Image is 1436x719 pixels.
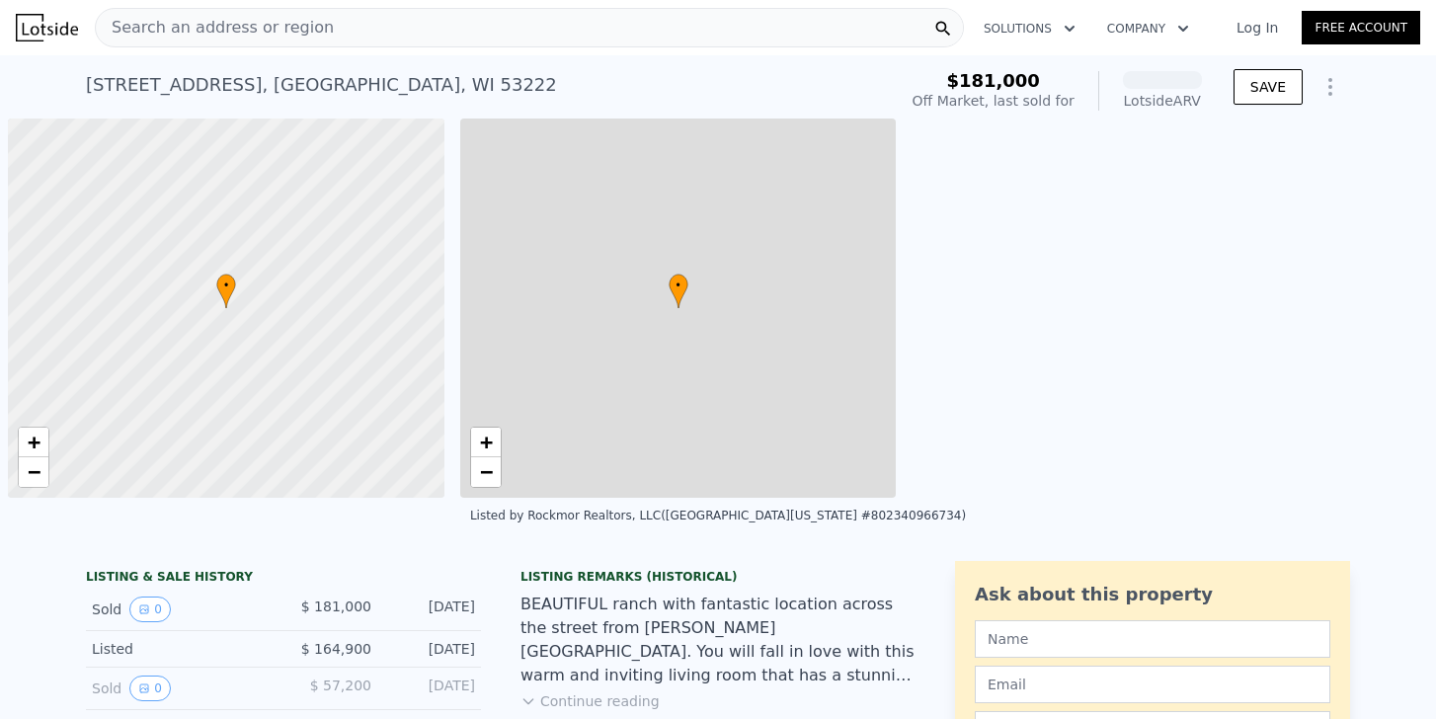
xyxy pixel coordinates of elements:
[520,569,916,585] div: Listing Remarks (Historical)
[479,459,492,484] span: −
[28,459,40,484] span: −
[92,676,268,701] div: Sold
[1234,69,1303,105] button: SAVE
[16,14,78,41] img: Lotside
[968,11,1091,46] button: Solutions
[387,676,475,701] div: [DATE]
[669,277,688,294] span: •
[96,16,334,40] span: Search an address or region
[520,691,660,711] button: Continue reading
[913,91,1075,111] div: Off Market, last sold for
[1213,18,1302,38] a: Log In
[28,430,40,454] span: +
[19,457,48,487] a: Zoom out
[216,274,236,308] div: •
[479,430,492,454] span: +
[1123,91,1202,111] div: Lotside ARV
[520,593,916,687] div: BEAUTIFUL ranch with fantastic location across the street from [PERSON_NAME][GEOGRAPHIC_DATA]. Yo...
[301,599,371,614] span: $ 181,000
[669,274,688,308] div: •
[129,676,171,701] button: View historical data
[310,678,371,693] span: $ 57,200
[1302,11,1420,44] a: Free Account
[471,428,501,457] a: Zoom in
[975,581,1330,608] div: Ask about this property
[387,639,475,659] div: [DATE]
[216,277,236,294] span: •
[86,71,557,99] div: [STREET_ADDRESS] , [GEOGRAPHIC_DATA] , WI 53222
[1091,11,1205,46] button: Company
[975,666,1330,703] input: Email
[471,457,501,487] a: Zoom out
[92,597,268,622] div: Sold
[1311,67,1350,107] button: Show Options
[301,641,371,657] span: $ 164,900
[19,428,48,457] a: Zoom in
[86,569,481,589] div: LISTING & SALE HISTORY
[92,639,268,659] div: Listed
[946,70,1040,91] span: $181,000
[129,597,171,622] button: View historical data
[387,597,475,622] div: [DATE]
[470,509,966,522] div: Listed by Rockmor Realtors, LLC ([GEOGRAPHIC_DATA][US_STATE] #802340966734)
[975,620,1330,658] input: Name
